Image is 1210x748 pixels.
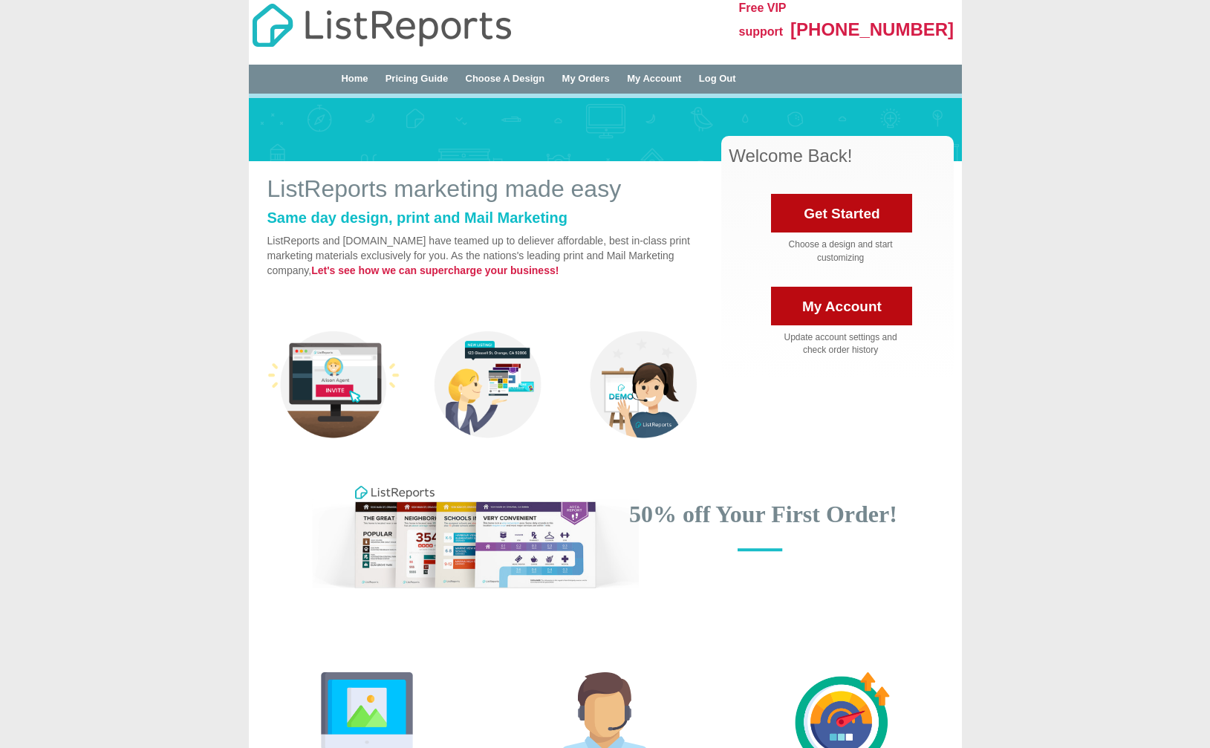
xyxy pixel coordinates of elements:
[466,73,545,84] a: Choose A Design
[311,264,559,276] strong: Let's see how we can supercharge your business!
[729,146,954,166] h3: Welcome Back!
[562,73,610,84] a: My Orders
[771,287,912,325] a: My Account
[267,318,400,451] img: sample-1.png
[267,233,711,278] p: ListReports and [DOMAIN_NAME] have teamed up to deliever affordable, best in-class print marketin...
[771,194,912,232] a: Get Started
[341,73,368,84] a: Home
[577,318,710,451] img: sample-3.png
[699,73,736,84] a: Log Out
[732,543,788,557] img: line.png
[267,176,711,202] h1: ListReports marketing made easy
[739,1,787,38] span: Free VIP support
[386,73,449,84] a: Pricing Guide
[312,436,639,654] img: layered-cards.png
[617,501,911,527] h1: 50% off Your First Order!
[763,331,918,357] div: Update account settings and check order history
[627,73,681,84] a: My Account
[422,318,555,451] img: sample-2.png
[763,238,918,264] div: Choose a design and start customizing
[790,19,954,39] span: [PHONE_NUMBER]
[267,209,711,226] h2: Same day design, print and Mail Marketing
